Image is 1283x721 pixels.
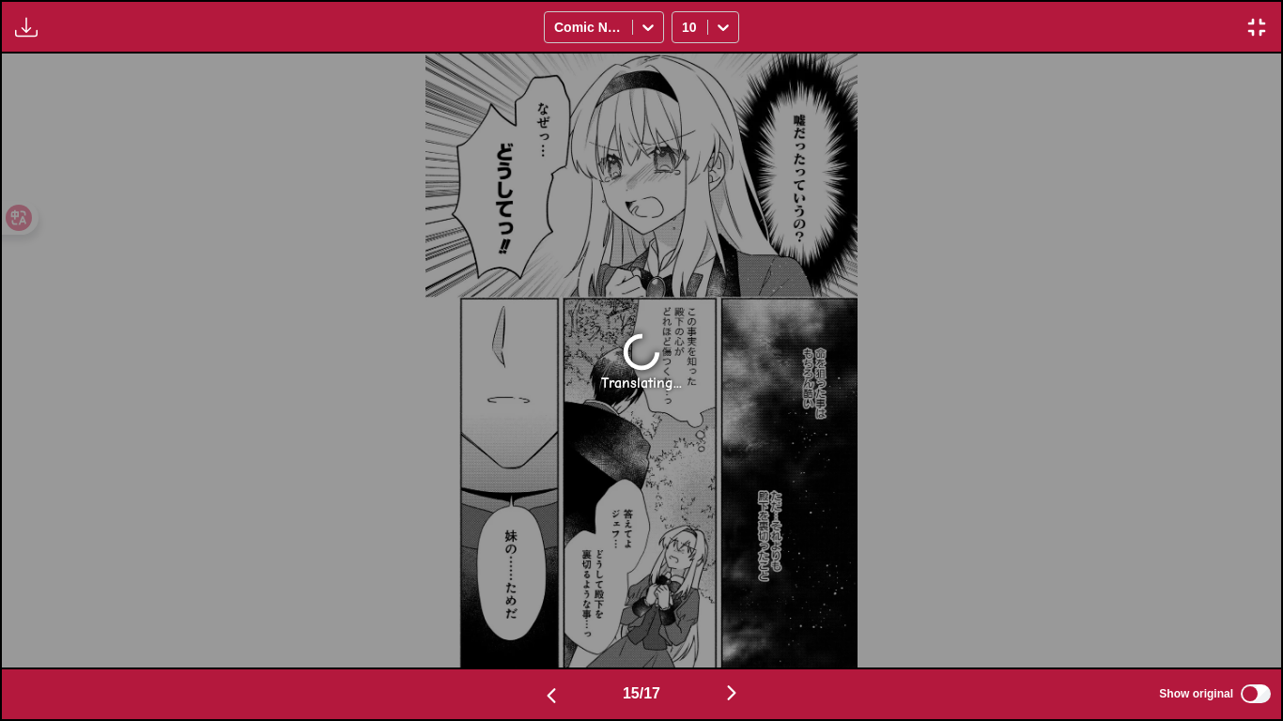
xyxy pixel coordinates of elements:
span: Show original [1159,687,1233,700]
img: Loading [619,330,664,375]
div: Translating... [601,375,682,391]
input: Show original [1241,684,1271,703]
img: Previous page [540,684,563,707]
img: Next page [720,682,743,704]
img: Download translated images [15,16,38,38]
span: 15 / 17 [623,685,660,702]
